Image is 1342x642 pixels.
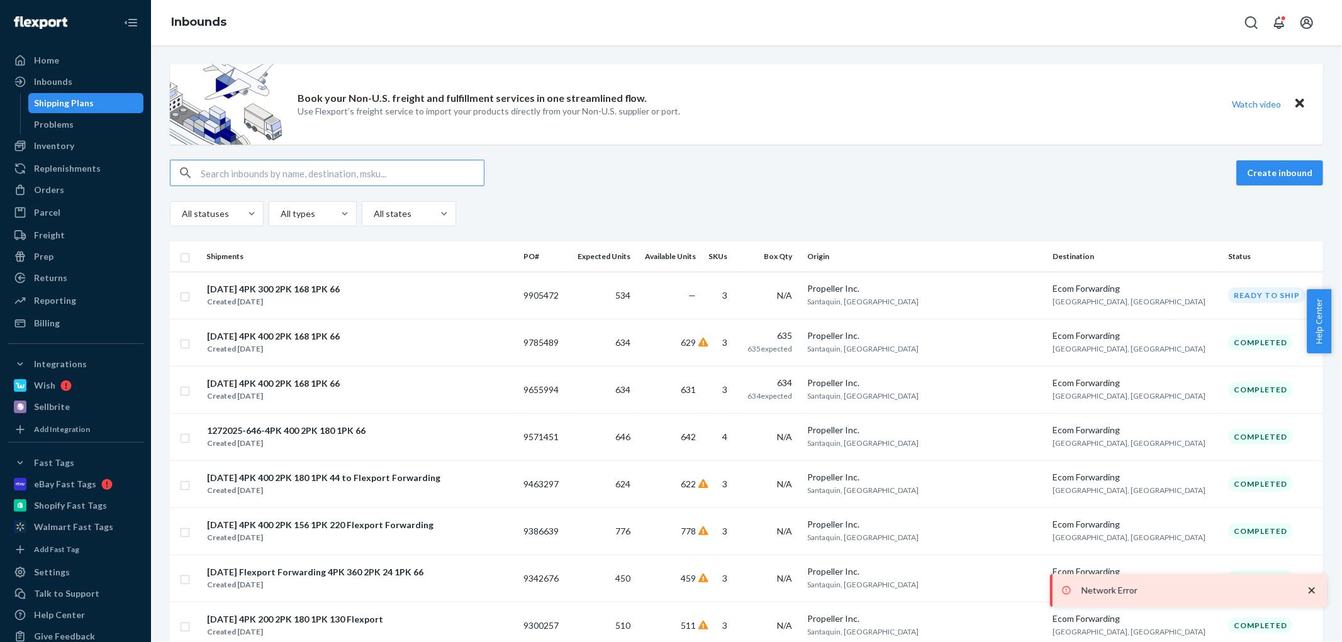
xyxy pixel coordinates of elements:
[1048,241,1223,272] th: Destination
[1228,287,1306,303] div: Ready to ship
[615,526,630,536] span: 776
[8,517,143,537] a: Walmart Fast Tags
[807,471,1043,484] div: Propeller Inc.
[1082,584,1293,597] p: Network Error
[1228,429,1293,445] div: Completed
[181,208,182,220] input: All statuses
[807,612,1043,625] div: Propeller Inc.
[298,91,647,106] p: Book your Non-U.S. freight and fulfillment services in one streamlined flow.
[1053,471,1218,484] div: Ecom Forwarding
[615,290,630,301] span: 534
[519,555,568,602] td: 9342676
[161,4,237,41] ol: breadcrumbs
[207,613,383,626] div: [DATE] 4PK 200 2PK 180 1PK 130 Flexport
[1053,627,1205,636] span: [GEOGRAPHIC_DATA], [GEOGRAPHIC_DATA]
[298,105,681,118] p: Use Flexport’s freight service to import your products directly from your Non-U.S. supplier or port.
[807,424,1043,436] div: Propeller Inc.
[207,531,433,544] div: Created [DATE]
[743,329,792,342] div: 635
[207,296,340,308] div: Created [DATE]
[34,358,87,370] div: Integrations
[8,605,143,625] a: Help Center
[8,136,143,156] a: Inventory
[519,319,568,366] td: 9785489
[723,479,728,489] span: 3
[807,565,1043,578] div: Propeller Inc.
[34,294,76,307] div: Reporting
[34,587,99,600] div: Talk to Support
[28,93,144,113] a: Shipping Plans
[807,377,1043,389] div: Propeller Inc.
[807,282,1043,295] div: Propeller Inc.
[747,344,792,353] span: 635 expected
[635,241,702,272] th: Available Units
[34,401,70,413] div: Sellbrite
[738,241,802,272] th: Box Qty
[807,391,919,401] span: Santaquin, [GEOGRAPHIC_DATA]
[807,485,919,495] span: Santaquin, [GEOGRAPHIC_DATA]
[201,241,519,272] th: Shipments
[681,431,696,442] span: 642
[34,424,90,434] div: Add Integration
[802,241,1048,272] th: Origin
[207,424,366,437] div: 1272025-646-4PK 400 2PK 180 1PK 66
[34,75,72,88] div: Inbounds
[207,519,433,531] div: [DATE] 4PK 400 2PK 156 1PK 220 Flexport Forwarding
[519,366,568,413] td: 9655994
[207,626,383,638] div: Created [DATE]
[681,384,696,395] span: 631
[8,225,143,245] a: Freight
[615,431,630,442] span: 646
[8,158,143,179] a: Replenishments
[1292,95,1308,113] button: Close
[207,283,340,296] div: [DATE] 4PK 300 2PK 168 1PK 66
[1053,297,1205,306] span: [GEOGRAPHIC_DATA], [GEOGRAPHIC_DATA]
[723,526,728,536] span: 3
[34,457,74,469] div: Fast Tags
[681,479,696,489] span: 622
[8,562,143,582] a: Settings
[8,50,143,70] a: Home
[34,250,53,263] div: Prep
[807,533,919,542] span: Santaquin, [GEOGRAPHIC_DATA]
[201,160,484,185] input: Search inbounds by name, destination, msku...
[1053,518,1218,531] div: Ecom Forwarding
[34,272,67,284] div: Returns
[777,290,792,301] span: N/A
[1053,438,1205,448] span: [GEOGRAPHIC_DATA], [GEOGRAPHIC_DATA]
[615,620,630,631] span: 510
[615,337,630,348] span: 634
[681,620,696,631] span: 511
[1228,335,1293,350] div: Completed
[171,15,226,29] a: Inbounds
[1053,533,1205,542] span: [GEOGRAPHIC_DATA], [GEOGRAPHIC_DATA]
[1223,241,1323,272] th: Status
[8,542,143,557] a: Add Fast Tag
[35,118,74,131] div: Problems
[723,337,728,348] span: 3
[1053,565,1218,578] div: Ecom Forwarding
[1239,10,1264,35] button: Open Search Box
[28,114,144,135] a: Problems
[519,413,568,460] td: 9571451
[681,573,696,584] span: 459
[1228,476,1293,492] div: Completed
[34,140,74,152] div: Inventory
[519,272,568,319] td: 9905472
[8,354,143,374] button: Integrations
[807,518,1043,531] div: Propeller Inc.
[8,474,143,494] a: eBay Fast Tags
[807,344,919,353] span: Santaquin, [GEOGRAPHIC_DATA]
[807,329,1043,342] div: Propeller Inc.
[615,384,630,395] span: 634
[1053,344,1205,353] span: [GEOGRAPHIC_DATA], [GEOGRAPHIC_DATA]
[681,337,696,348] span: 629
[8,584,143,604] a: Talk to Support
[723,573,728,584] span: 3
[1307,289,1331,353] button: Help Center
[747,391,792,401] span: 634 expected
[1306,584,1318,597] svg: close toast
[1228,523,1293,539] div: Completed
[118,10,143,35] button: Close Navigation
